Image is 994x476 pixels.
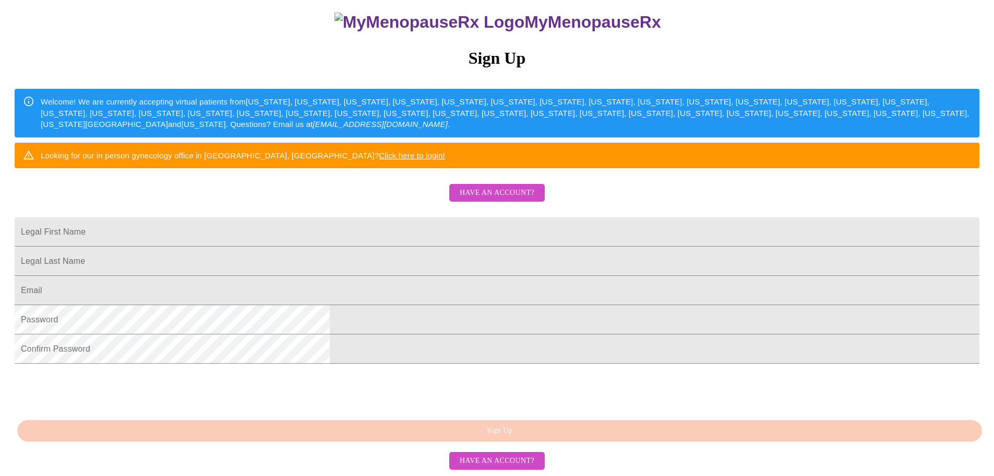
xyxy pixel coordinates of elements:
[447,456,547,465] a: Have an account?
[460,187,534,200] span: Have an account?
[379,151,445,160] a: Click here to login!
[447,195,547,204] a: Have an account?
[449,184,545,202] button: Have an account?
[460,455,534,468] span: Have an account?
[449,452,545,470] button: Have an account?
[334,13,524,32] img: MyMenopauseRx Logo
[16,13,980,32] h3: MyMenopauseRx
[41,92,971,134] div: Welcome! We are currently accepting virtual patients from [US_STATE], [US_STATE], [US_STATE], [US...
[15,369,173,410] iframe: reCAPTCHA
[15,49,979,68] h3: Sign Up
[41,146,445,165] div: Looking for our in person gynecology office in [GEOGRAPHIC_DATA], [GEOGRAPHIC_DATA]?
[313,120,448,129] em: [EMAIL_ADDRESS][DOMAIN_NAME]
